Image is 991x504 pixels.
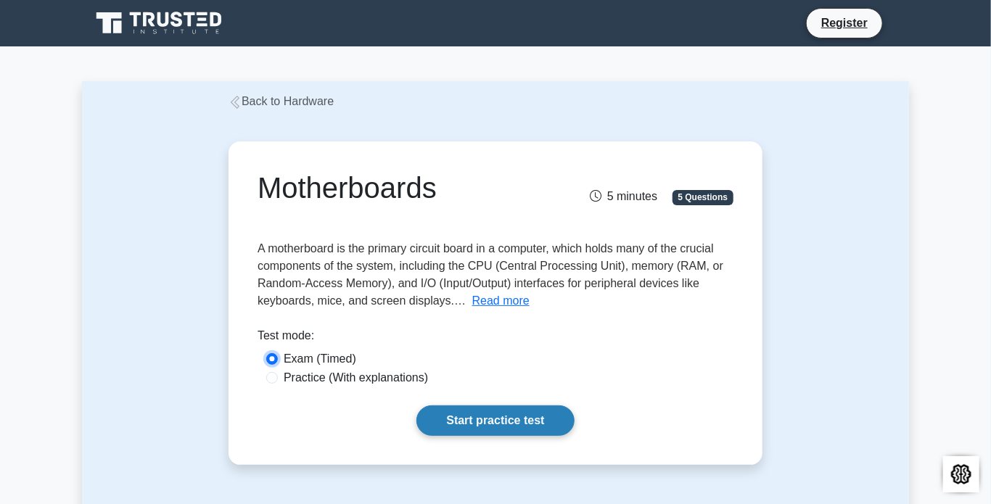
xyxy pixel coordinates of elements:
[284,369,428,387] label: Practice (With explanations)
[258,327,733,350] div: Test mode:
[284,350,356,368] label: Exam (Timed)
[472,292,530,310] button: Read more
[416,405,574,436] a: Start practice test
[229,95,334,107] a: Back to Hardware
[590,190,657,202] span: 5 minutes
[258,242,723,307] span: A motherboard is the primary circuit board in a computer, which holds many of the crucial compone...
[673,190,733,205] span: 5 Questions
[813,14,876,32] a: Register
[258,170,569,205] h1: Motherboards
